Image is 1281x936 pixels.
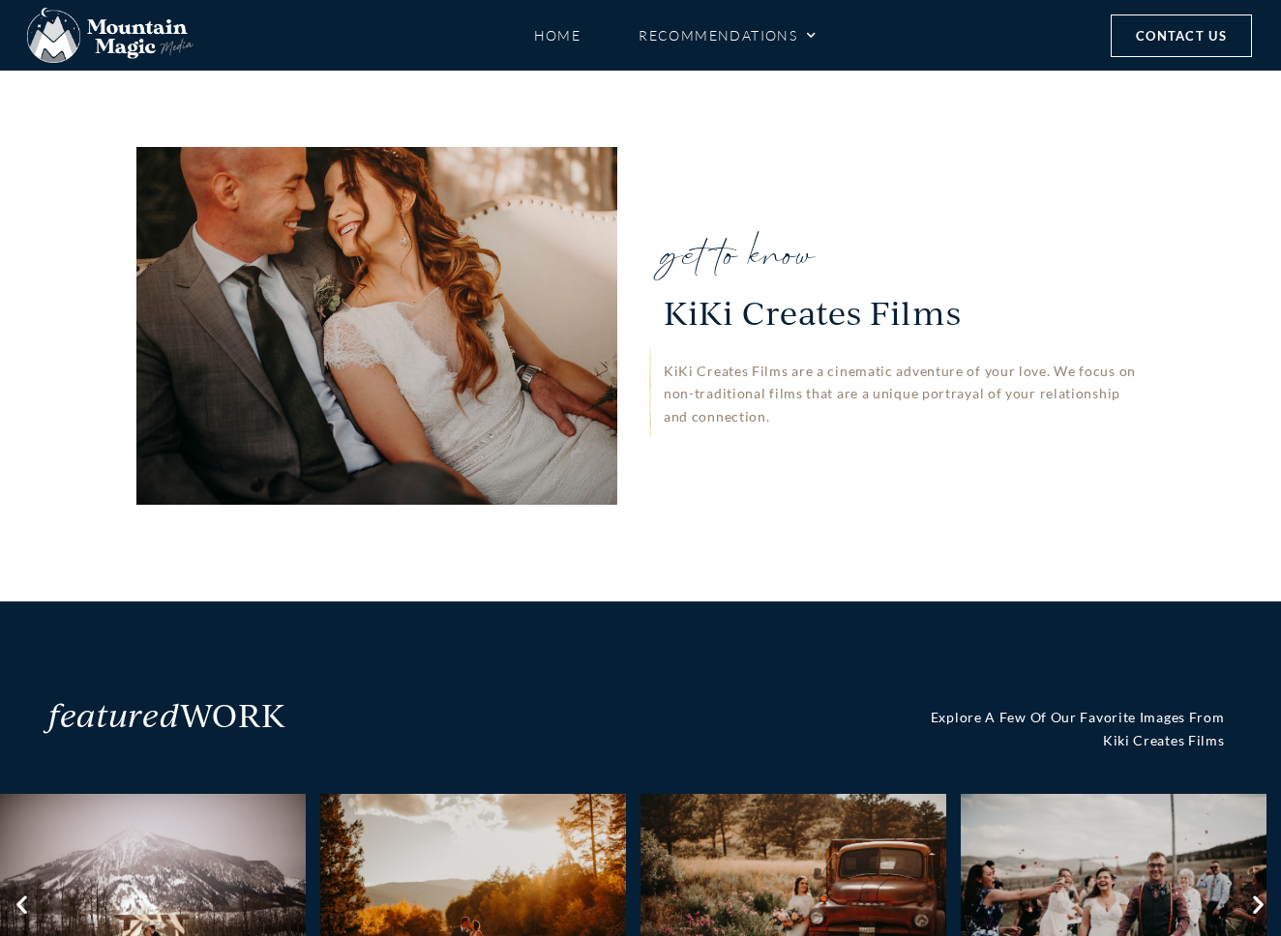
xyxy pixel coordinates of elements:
[48,690,180,737] i: featured
[48,698,800,729] h2: WORK
[10,892,35,916] div: Previous slide
[27,8,194,64] img: Mountain Magic Media photography logo Crested Butte Photographer
[664,274,962,330] span: KiKi Creates Films
[534,18,581,52] a: Home
[1111,15,1252,57] a: Contact Us
[1136,25,1227,46] span: Contact Us
[664,223,962,288] span: get to know
[1246,892,1271,916] div: Next slide
[664,360,1146,428] div: KiKi Creates Films are a cinematic adventure of your love. We focus on non-traditional films that...
[639,18,817,52] a: Recommendations
[289,18,1062,52] nav: Menu
[828,706,1225,752] p: Explore A Few Of Our Favorite Images From Kiki Creates Films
